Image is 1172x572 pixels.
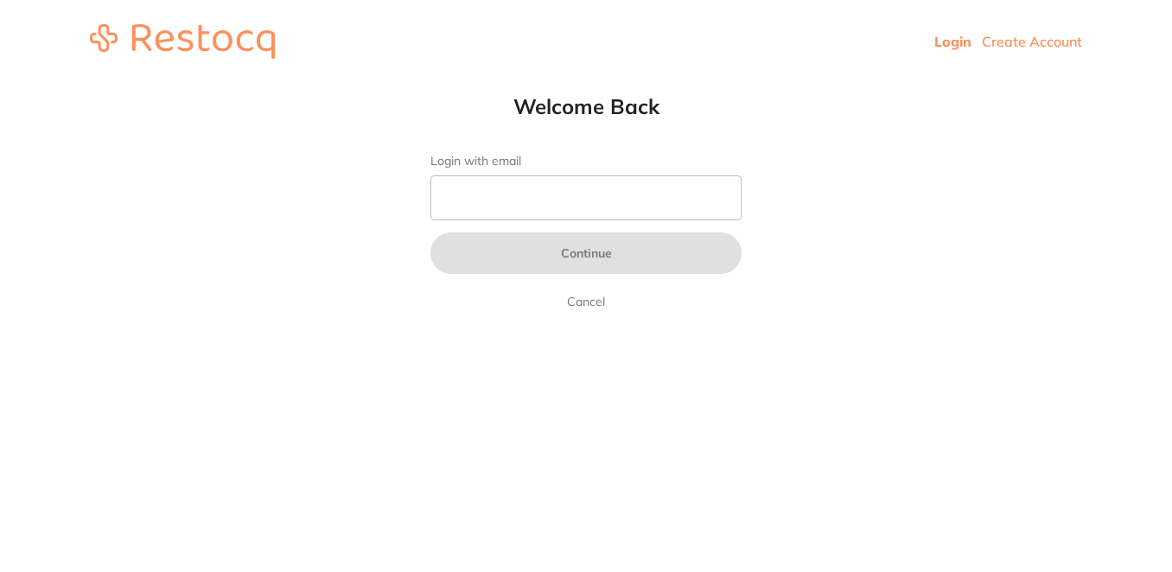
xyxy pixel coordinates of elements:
[564,291,608,312] a: Cancel
[430,232,742,274] button: Continue
[90,24,275,59] img: restocq_logo.svg
[396,93,776,119] h1: Welcome Back
[982,33,1082,50] a: Create Account
[430,154,742,168] label: Login with email
[934,33,971,50] a: Login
